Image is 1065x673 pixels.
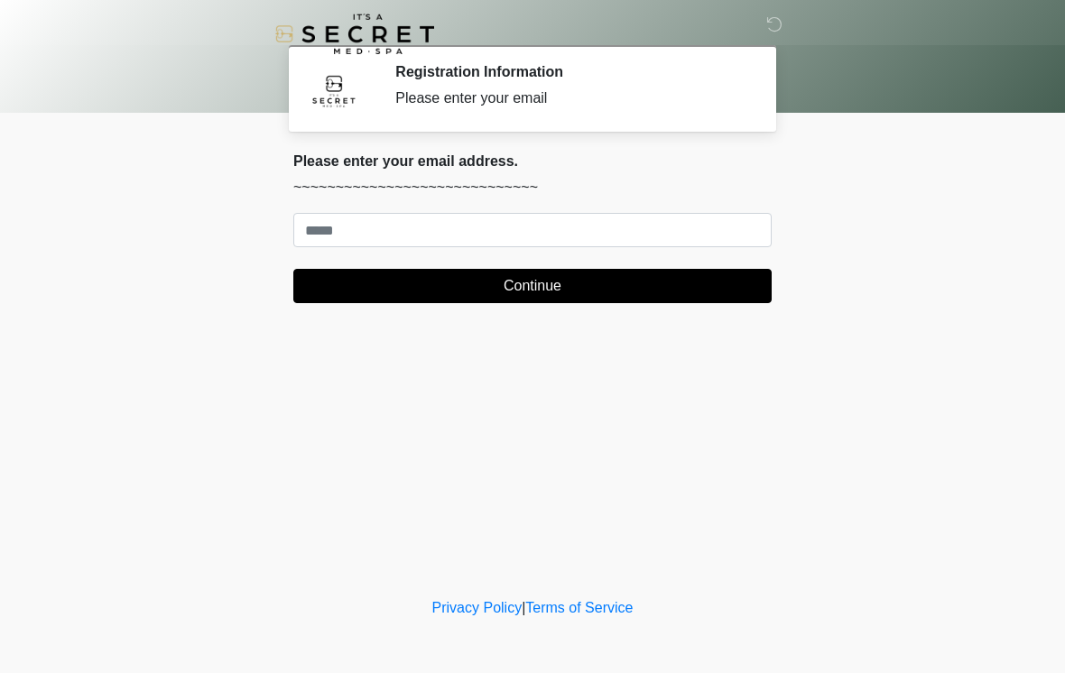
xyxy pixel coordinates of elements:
button: Continue [293,269,772,303]
p: ~~~~~~~~~~~~~~~~~~~~~~~~~~~~~ [293,177,772,198]
a: Terms of Service [525,600,633,615]
a: | [522,600,525,615]
img: It's A Secret Med Spa Logo [275,14,434,54]
div: Please enter your email [395,88,745,109]
a: Privacy Policy [432,600,523,615]
img: Agent Avatar [307,63,361,117]
h2: Please enter your email address. [293,152,772,170]
h2: Registration Information [395,63,745,80]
